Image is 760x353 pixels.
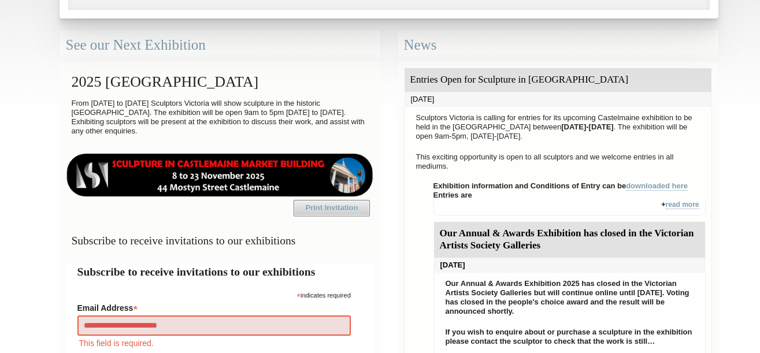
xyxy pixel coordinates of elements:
[66,96,374,139] p: From [DATE] to [DATE] Sculptors Victoria will show sculpture in the historic [GEOGRAPHIC_DATA]. T...
[434,222,705,258] div: Our Annual & Awards Exhibition has closed in the Victorian Artists Society Galleries
[405,68,711,92] div: Entries Open for Sculpture in [GEOGRAPHIC_DATA]
[440,325,699,349] p: If you wish to enquire about or purchase a sculpture in the exhibition please contact the sculpto...
[66,229,374,252] h3: Subscribe to receive invitations to our exhibitions
[440,276,699,319] p: Our Annual & Awards Exhibition 2025 has closed in the Victorian Artists Society Galleries but wil...
[665,200,699,209] a: read more
[66,154,374,196] img: castlemaine-ldrbd25v2.png
[77,263,362,280] h2: Subscribe to receive invitations to our exhibitions
[77,289,351,300] div: indicates required
[77,300,351,314] label: Email Address
[77,337,351,350] div: This field is required.
[294,200,370,216] a: Print Invitation
[561,122,614,131] strong: [DATE]-[DATE]
[410,110,706,144] p: Sculptors Victoria is calling for entries for its upcoming Castelmaine exhibition to be held in t...
[626,181,688,191] a: downloaded here
[433,181,688,191] strong: Exhibition information and Conditions of Entry can be
[410,150,706,174] p: This exciting opportunity is open to all sculptors and we welcome entries in all mediums.
[66,68,374,96] h2: 2025 [GEOGRAPHIC_DATA]
[60,30,380,61] div: See our Next Exhibition
[398,30,718,61] div: News
[434,258,705,273] div: [DATE]
[433,200,706,215] div: +
[405,92,711,107] div: [DATE]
